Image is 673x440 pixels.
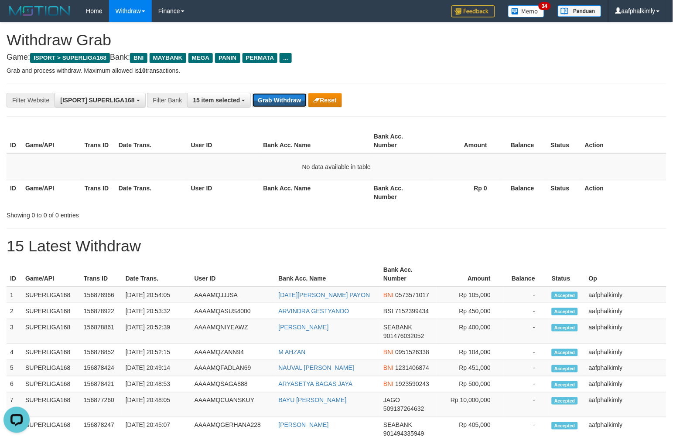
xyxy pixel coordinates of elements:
[188,180,260,205] th: User ID
[253,93,306,107] button: Grab Withdraw
[22,129,81,153] th: Game/API
[430,180,500,205] th: Rp 0
[191,303,275,319] td: AAAAMQASUS4000
[552,324,578,332] span: Accepted
[122,303,191,319] td: [DATE] 20:53:32
[215,53,240,63] span: PANIN
[122,287,191,303] td: [DATE] 20:54:05
[80,393,122,417] td: 156877260
[22,262,80,287] th: Game/API
[585,376,666,393] td: aafphalkimly
[7,4,73,17] img: MOTION_logo.png
[383,291,393,298] span: BNI
[380,262,437,287] th: Bank Acc. Number
[80,303,122,319] td: 156878922
[279,308,349,315] a: ARVINDRA GESTYANDO
[7,360,22,376] td: 5
[130,53,147,63] span: BNI
[80,287,122,303] td: 156878966
[396,291,430,298] span: Copy 0573571017 to clipboard
[260,129,371,153] th: Bank Acc. Name
[383,349,393,355] span: BNI
[504,376,548,393] td: -
[437,393,504,417] td: Rp 10,000,000
[7,93,55,108] div: Filter Website
[504,393,548,417] td: -
[122,360,191,376] td: [DATE] 20:49:14
[396,381,430,388] span: Copy 1923590243 to clipboard
[279,349,306,355] a: M AHZAN
[585,287,666,303] td: aafphalkimly
[188,129,260,153] th: User ID
[552,397,578,405] span: Accepted
[139,67,146,74] strong: 10
[437,376,504,393] td: Rp 500,000
[55,93,145,108] button: [ISPORT] SUPERLIGA168
[260,180,371,205] th: Bank Acc. Name
[7,393,22,417] td: 7
[22,319,80,344] td: SUPERLIGA168
[22,344,80,360] td: SUPERLIGA168
[80,376,122,393] td: 156878421
[193,97,240,104] span: 15 item selected
[191,360,275,376] td: AAAAMQFADLAN69
[500,180,547,205] th: Balance
[552,365,578,372] span: Accepted
[558,5,601,17] img: panduan.png
[504,287,548,303] td: -
[81,129,115,153] th: Trans ID
[308,93,342,107] button: Reset
[191,262,275,287] th: User ID
[22,393,80,417] td: SUPERLIGA168
[7,66,666,75] p: Grab and process withdraw. Maximum allowed is transactions.
[122,344,191,360] td: [DATE] 20:52:15
[191,319,275,344] td: AAAAMQNIYEAWZ
[7,31,666,49] h1: Withdraw Grab
[187,93,251,108] button: 15 item selected
[552,381,578,389] span: Accepted
[552,349,578,356] span: Accepted
[275,262,380,287] th: Bank Acc. Name
[383,324,412,331] span: SEABANK
[7,303,22,319] td: 2
[7,153,666,180] td: No data available in table
[585,344,666,360] td: aafphalkimly
[22,180,81,205] th: Game/API
[22,303,80,319] td: SUPERLIGA168
[147,93,187,108] div: Filter Bank
[7,237,666,255] h1: 15 Latest Withdraw
[80,319,122,344] td: 156878861
[585,360,666,376] td: aafphalkimly
[437,344,504,360] td: Rp 104,000
[370,180,430,205] th: Bank Acc. Number
[80,262,122,287] th: Trans ID
[191,393,275,417] td: AAAAMQCUANSKUY
[437,287,504,303] td: Rp 105,000
[191,344,275,360] td: AAAAMQZANN94
[188,53,213,63] span: MEGA
[548,262,585,287] th: Status
[383,430,424,437] span: Copy 901494335949 to clipboard
[504,319,548,344] td: -
[383,397,400,404] span: JAGO
[22,360,80,376] td: SUPERLIGA168
[552,308,578,315] span: Accepted
[122,393,191,417] td: [DATE] 20:48:05
[383,365,393,372] span: BNI
[552,292,578,299] span: Accepted
[191,287,275,303] td: AAAAMQJJJSA
[504,303,548,319] td: -
[383,422,412,429] span: SEABANK
[585,319,666,344] td: aafphalkimly
[395,308,429,315] span: Copy 7152399434 to clipboard
[585,262,666,287] th: Op
[80,344,122,360] td: 156878852
[383,308,393,315] span: BSI
[191,376,275,393] td: AAAAMQSAGA888
[547,180,581,205] th: Status
[115,129,188,153] th: Date Trans.
[581,129,666,153] th: Action
[504,344,548,360] td: -
[279,422,329,429] a: [PERSON_NAME]
[81,180,115,205] th: Trans ID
